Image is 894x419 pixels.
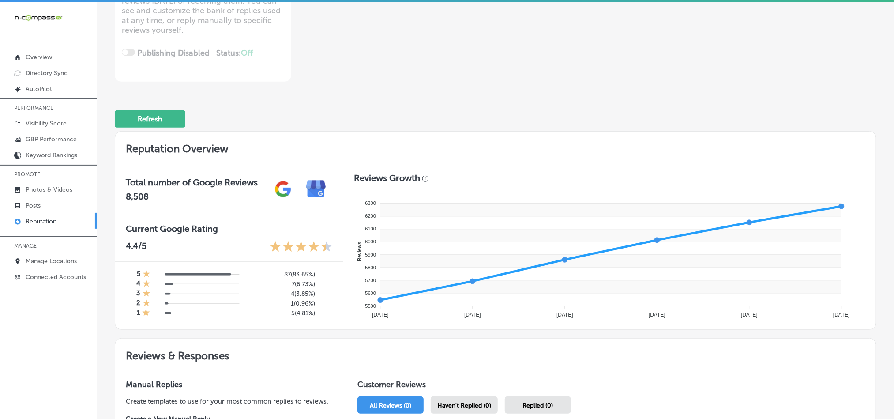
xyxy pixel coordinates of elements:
[115,339,876,369] h2: Reviews & Responses
[26,257,77,265] p: Manage Locations
[372,312,389,318] tspan: [DATE]
[649,312,665,318] tspan: [DATE]
[300,173,333,206] img: e7ababfa220611ac49bdb491a11684a6.png
[365,226,376,232] tspan: 6100
[365,201,376,206] tspan: 6300
[26,186,72,193] p: Photos & Videos
[136,279,140,289] h4: 4
[833,312,850,318] tspan: [DATE]
[255,300,315,307] h5: 1 ( 0.96% )
[14,14,63,22] img: 660ab0bf-5cc7-4cb8-ba1c-48b5ae0f18e60NCTV_CLogo_TV_Black_-500x88.png
[126,396,329,406] p: Create templates to use for your most common replies to reviews.
[270,241,333,254] div: 4.4 Stars
[143,289,150,299] div: 1 Star
[26,53,52,61] p: Overview
[142,309,150,318] div: 1 Star
[126,177,258,188] h3: Total number of Google Reviews
[26,273,86,281] p: Connected Accounts
[354,173,420,183] h3: Reviews Growth
[26,136,77,143] p: GBP Performance
[357,242,362,261] text: Reviews
[136,289,140,299] h4: 3
[464,312,481,318] tspan: [DATE]
[126,241,146,254] p: 4.4 /5
[255,271,315,278] h5: 87 ( 83.65% )
[357,380,865,393] h1: Customer Reviews
[365,291,376,296] tspan: 5600
[365,239,376,245] tspan: 6000
[556,312,573,318] tspan: [DATE]
[137,309,140,318] h4: 1
[255,280,315,288] h5: 7 ( 6.73% )
[126,223,333,234] h3: Current Google Rating
[365,265,376,270] tspan: 5800
[115,132,876,162] h2: Reputation Overview
[523,402,553,409] span: Replied (0)
[437,402,491,409] span: Haven't Replied (0)
[126,380,329,389] h3: Manual Replies
[115,110,185,128] button: Refresh
[143,270,150,279] div: 1 Star
[365,214,376,219] tspan: 6200
[370,402,411,409] span: All Reviews (0)
[136,299,140,309] h4: 2
[26,218,56,225] p: Reputation
[267,173,300,206] img: gPZS+5FD6qPJAAAAABJRU5ErkJggg==
[255,290,315,298] h5: 4 ( 3.85% )
[143,279,150,289] div: 1 Star
[26,69,68,77] p: Directory Sync
[26,202,41,209] p: Posts
[26,151,77,159] p: Keyword Rankings
[126,191,258,202] h2: 8,508
[137,270,140,279] h4: 5
[365,252,376,257] tspan: 5900
[741,312,758,318] tspan: [DATE]
[365,278,376,283] tspan: 5700
[143,299,150,309] div: 1 Star
[26,120,67,127] p: Visibility Score
[255,310,315,317] h5: 5 ( 4.81% )
[365,303,376,309] tspan: 5500
[26,85,52,93] p: AutoPilot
